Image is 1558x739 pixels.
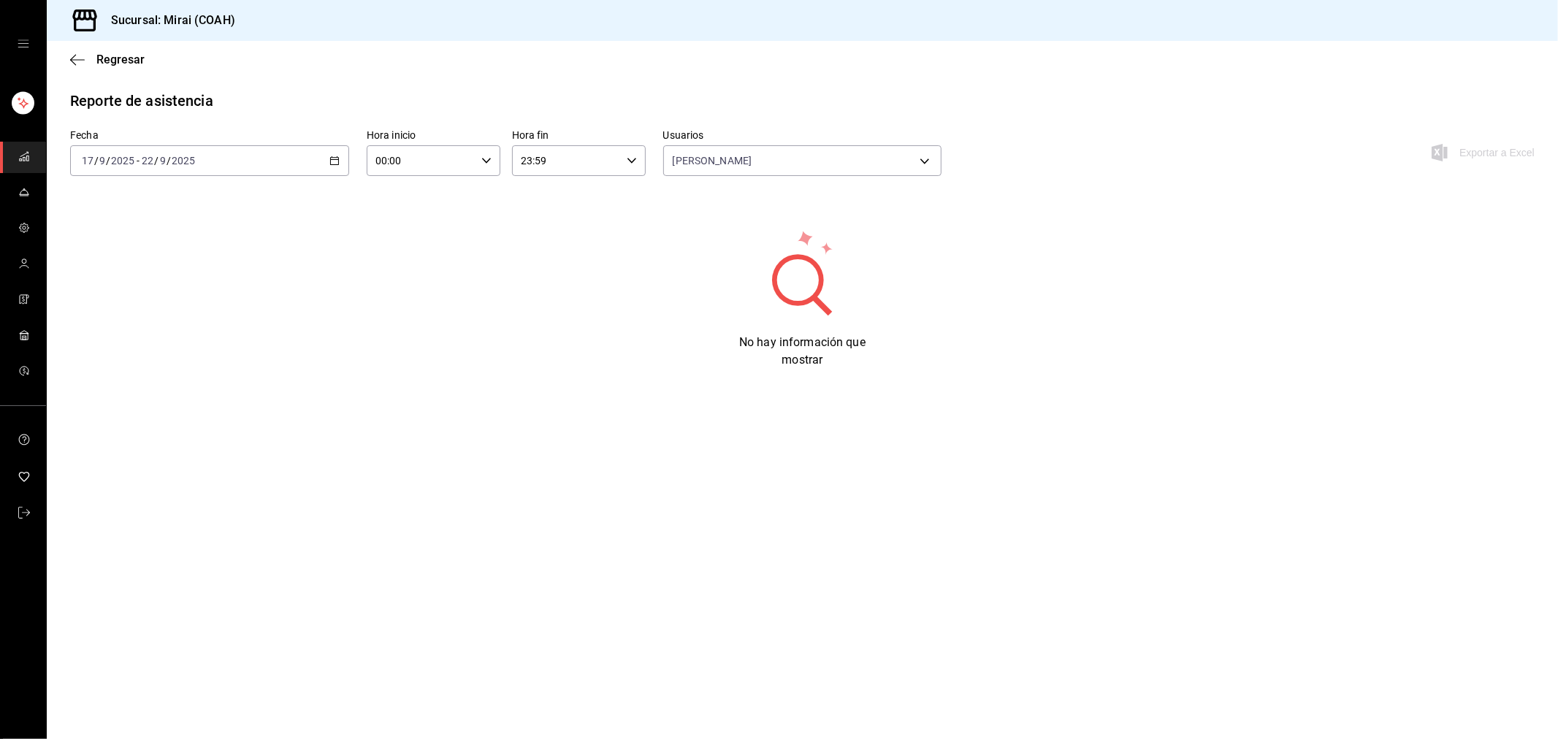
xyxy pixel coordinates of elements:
[94,155,99,166] span: /
[99,12,235,29] h3: Sucursal: Mirai (COAH)
[663,131,942,141] label: Usuarios
[367,131,500,141] label: Hora inicio
[167,155,171,166] span: /
[70,90,213,112] div: Reporte de asistencia
[106,155,110,166] span: /
[673,153,752,168] span: [PERSON_NAME]
[99,155,106,166] input: --
[171,155,196,166] input: ----
[110,155,135,166] input: ----
[159,155,167,166] input: --
[141,155,154,166] input: --
[154,155,159,166] span: /
[81,155,94,166] input: --
[137,155,140,166] span: -
[96,53,145,66] span: Regresar
[512,131,646,141] label: Hora fin
[739,335,866,367] span: No hay información que mostrar
[70,131,349,141] label: Fecha
[70,53,145,66] button: Regresar
[18,38,29,50] button: open drawer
